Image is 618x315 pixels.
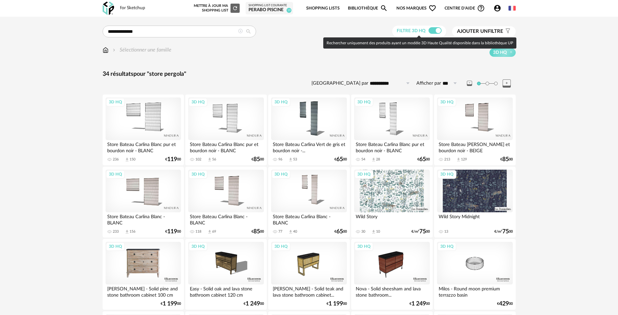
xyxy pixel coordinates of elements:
div: 40 [293,229,297,234]
div: Store Bateau Carlina Blanc - BLANC [271,212,347,225]
span: Account Circle icon [493,4,504,12]
span: Filtre 3D HQ [397,29,426,33]
span: Ajouter un [457,29,488,34]
div: € 00 [161,302,181,306]
div: 118 [195,229,201,234]
span: Download icon [456,157,461,162]
span: 119 [167,157,177,162]
a: 3D HQ Store Bateau Carlina Blanc pur et bourdon noir - BLANC 102 Download icon 56 €8500 [185,94,267,165]
span: 19 [287,8,291,13]
div: 3D HQ [189,170,208,178]
a: 3D HQ Wild Story 30 Download icon 10 €/m²7500 [351,167,432,238]
div: € 00 [334,157,347,162]
span: Download icon [288,157,293,162]
label: Afficher par [416,80,441,87]
span: 1 249 [411,302,426,306]
span: Download icon [207,229,212,234]
div: 28 [376,157,380,162]
span: Refresh icon [232,6,238,10]
a: 3D HQ [PERSON_NAME] - Solid pine and stone bathroom cabinet 100 cm €1 19900 [103,239,184,310]
span: 65 [419,157,426,162]
div: 56 [212,157,216,162]
div: 213 [444,157,450,162]
div: € 00 [251,229,264,234]
div: € 00 [500,157,513,162]
div: 3D HQ [271,170,290,178]
span: Download icon [207,157,212,162]
span: 85 [253,229,260,234]
span: Help Circle Outline icon [477,4,485,12]
span: Account Circle icon [493,4,501,12]
a: 3D HQ Store Bateau [PERSON_NAME] et bourdon noir - BEIGE 213 Download icon 129 €8500 [434,94,515,165]
div: Wild Story [354,212,429,225]
div: 3D HQ [437,170,456,178]
div: Easy - Solid oak and lava stone bathroom cabinet 120 cm [188,284,264,298]
div: [PERSON_NAME] - Solid pine and stone bathroom cabinet 100 cm [106,284,181,298]
span: 1 249 [246,302,260,306]
div: € 00 [165,229,181,234]
span: Centre d'aideHelp Circle Outline icon [445,4,485,12]
span: 65 [336,157,343,162]
a: BibliothèqueMagnify icon [348,1,388,16]
div: 3D HQ [437,242,456,251]
span: Nos marques [396,1,436,16]
div: € 00 [244,302,264,306]
div: 3D HQ [189,242,208,251]
a: 3D HQ Nova - Solid sheesham and lava stone bathroom... €1 24900 [351,239,432,310]
div: €/m² 00 [494,229,513,234]
div: 54 [361,157,365,162]
div: Wild Story Midnight [437,212,512,225]
div: 3D HQ [189,98,208,106]
div: 3D HQ [106,98,125,106]
div: PERABO PISCINE [249,7,290,13]
span: filtre [457,28,503,35]
div: 3D HQ [271,242,290,251]
span: 75 [419,229,426,234]
div: 10 [376,229,380,234]
div: 233 [113,229,119,234]
label: [GEOGRAPHIC_DATA] par [311,80,368,87]
span: 1 199 [329,302,343,306]
span: pour "store pergola" [133,71,186,77]
div: Store Bateau [PERSON_NAME] et bourdon noir - BEIGE [437,140,512,153]
span: Heart Outline icon [429,4,436,12]
div: 102 [195,157,201,162]
span: Magnify icon [380,4,388,12]
span: Download icon [125,229,130,234]
a: 3D HQ Milos - Round moon premium terrazzo basin €42900 [434,239,515,310]
div: 77 [278,229,282,234]
span: 119 [167,229,177,234]
div: Store Bateau Carlina Blanc pur et bourdon noir - BLANC [106,140,181,153]
span: Download icon [288,229,293,234]
div: Mettre à jour ma Shopping List [192,4,240,13]
a: 3D HQ Store Bateau Carlina Vert de gris et bourdon noir -... 96 Download icon 53 €6500 [268,94,349,165]
div: Store Bateau Carlina Blanc - BLANC [106,212,181,225]
div: 156 [130,229,135,234]
div: 3D HQ [354,170,373,178]
div: Sélectionner une famille [111,46,171,54]
div: 150 [130,157,135,162]
a: 3D HQ Store Bateau Carlina Blanc pur et bourdon noir - BLANC 54 Download icon 28 €6500 [351,94,432,165]
div: 13 [444,229,448,234]
div: 34 résultats [103,71,516,78]
div: € 00 [334,229,347,234]
div: Store Bateau Carlina Blanc - BLANC [188,212,264,225]
div: Store Bateau Carlina Vert de gris et bourdon noir -... [271,140,347,153]
a: Shopping Lists [306,1,340,16]
div: Nova - Solid sheesham and lava stone bathroom... [354,284,429,298]
span: 429 [499,302,509,306]
img: fr [508,5,516,12]
span: Download icon [125,157,130,162]
button: Ajouter unfiltre Filter icon [452,26,516,37]
img: svg+xml;base64,PHN2ZyB3aWR0aD0iMTYiIGhlaWdodD0iMTYiIHZpZXdCb3g9IjAgMCAxNiAxNiIgZmlsbD0ibm9uZSIgeG... [111,46,117,54]
a: 3D HQ Wild Story Midnight 13 €/m²7500 [434,167,515,238]
div: € 00 [165,157,181,162]
a: 3D HQ Store Bateau Carlina Blanc - BLANC 77 Download icon 40 €6500 [268,167,349,238]
div: € 00 [417,157,430,162]
div: 129 [461,157,467,162]
div: 3D HQ [106,242,125,251]
div: 69 [212,229,216,234]
div: € 00 [409,302,430,306]
a: 3D HQ Store Bateau Carlina Blanc - BLANC 233 Download icon 156 €11900 [103,167,184,238]
div: 3D HQ [106,170,125,178]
